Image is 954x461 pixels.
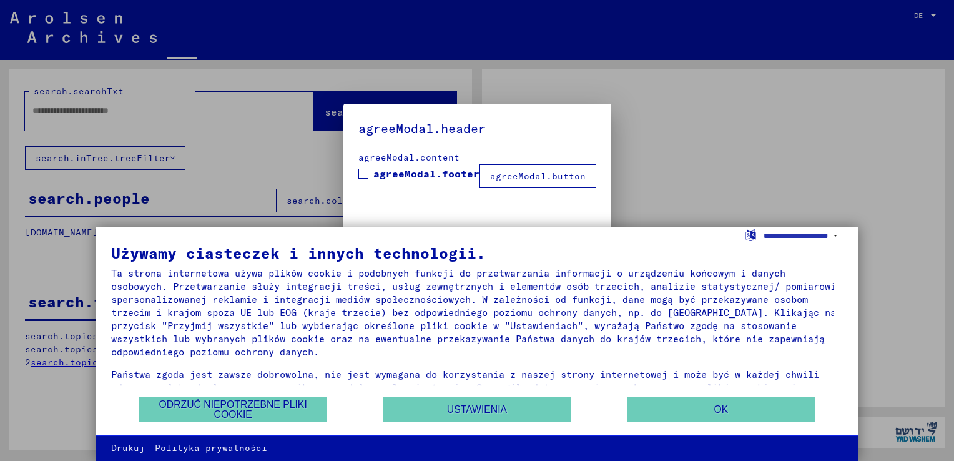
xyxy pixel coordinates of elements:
[744,229,757,240] label: Wybierz język
[383,397,571,422] button: Ustawienia
[373,166,479,181] span: agreeModal.footer
[111,442,145,455] a: Drukuj
[155,442,267,455] a: Polityka prywatności
[111,245,843,260] div: Używamy ciasteczek i innych technologii.
[111,368,843,407] div: Państwa zgoda jest zawsze dobrowolna, nie jest wymagana do korzystania z naszej strony internetow...
[627,397,815,422] button: OK
[139,397,327,422] button: Odrzuć niepotrzebne pliki cookie
[358,119,596,139] h5: agreeModal.header
[111,267,843,359] div: Ta strona internetowa używa plików cookie i podobnych funkcji do przetwarzania informacji o urząd...
[358,151,596,164] div: agreeModal.content
[479,164,596,188] button: agreeModal.button
[764,227,843,245] select: Wybierz język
